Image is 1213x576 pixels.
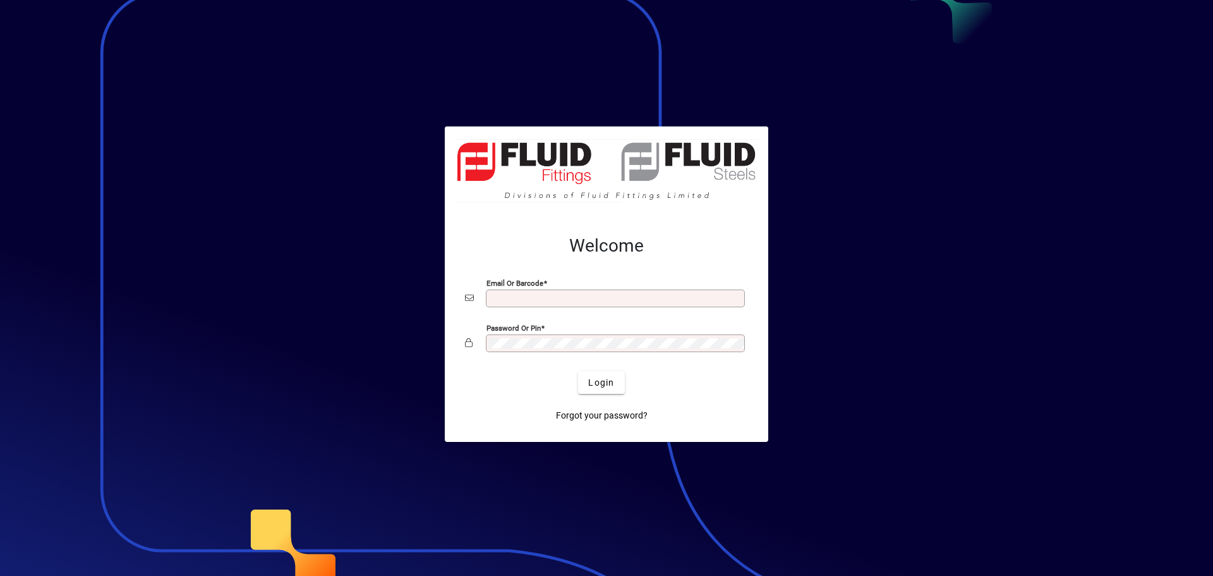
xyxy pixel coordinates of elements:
h2: Welcome [465,235,748,257]
button: Login [578,371,624,394]
mat-label: Password or Pin [486,324,541,333]
span: Forgot your password? [556,409,648,422]
span: Login [588,376,614,389]
a: Forgot your password? [551,404,653,427]
mat-label: Email or Barcode [486,279,543,288]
